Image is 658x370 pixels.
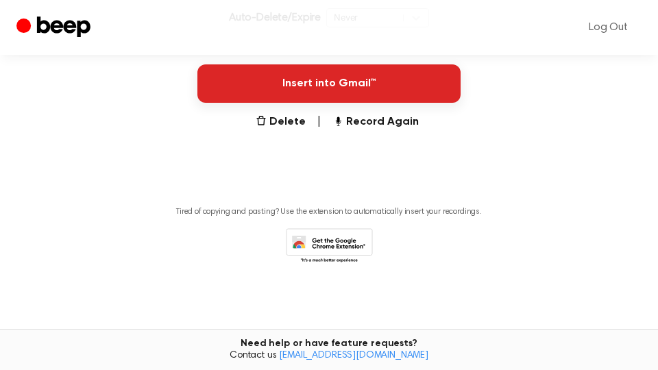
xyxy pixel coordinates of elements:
[317,114,321,130] span: |
[279,351,428,360] a: [EMAIL_ADDRESS][DOMAIN_NAME]
[332,114,419,130] button: Record Again
[176,207,482,217] p: Tired of copying and pasting? Use the extension to automatically insert your recordings.
[575,11,642,44] a: Log Out
[256,114,306,130] button: Delete
[16,14,94,41] a: Beep
[197,64,461,103] button: Insert into Gmail™
[8,350,650,362] span: Contact us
